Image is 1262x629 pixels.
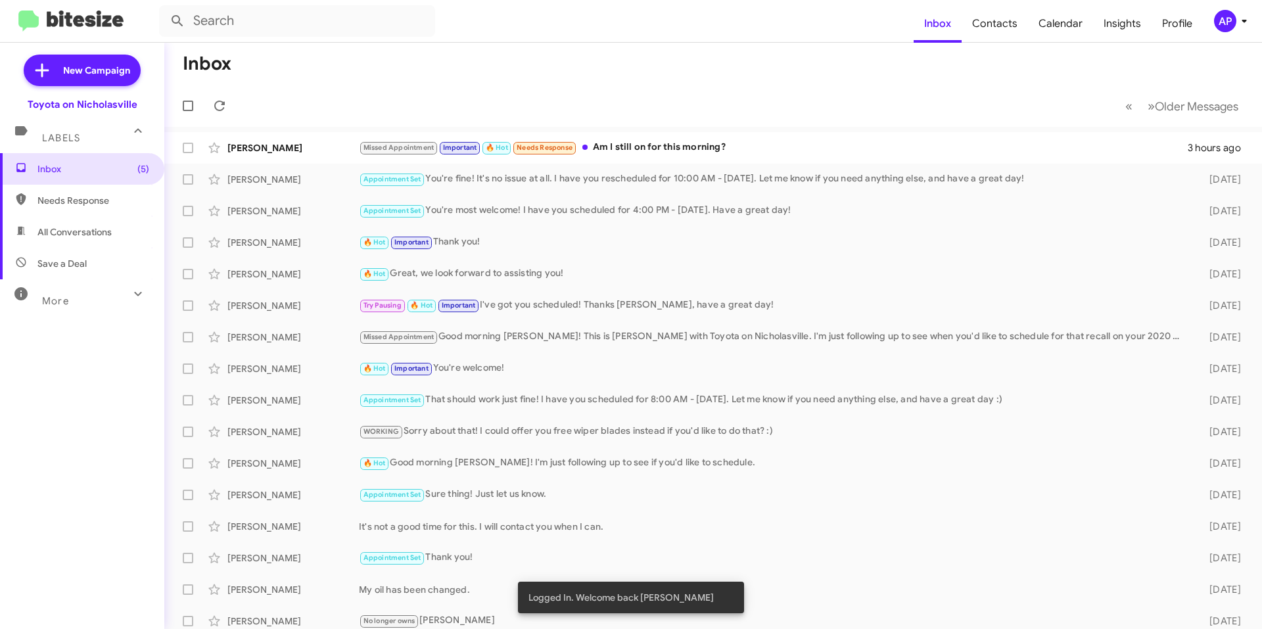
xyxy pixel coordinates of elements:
div: [DATE] [1188,236,1251,249]
span: New Campaign [63,64,130,77]
a: Calendar [1028,5,1093,43]
div: Am I still on for this morning? [359,140,1188,155]
span: « [1125,98,1133,114]
h1: Inbox [183,53,231,74]
div: [PERSON_NAME] [227,615,359,628]
div: [PERSON_NAME] [227,425,359,438]
span: WORKING [363,427,399,436]
span: 🔥 Hot [363,269,386,278]
div: [DATE] [1188,457,1251,470]
a: New Campaign [24,55,141,86]
span: 🔥 Hot [410,301,432,310]
span: Inbox [37,162,149,175]
span: 🔥 Hot [363,238,386,246]
div: [DATE] [1188,488,1251,501]
div: Sure thing! Just let us know. [359,487,1188,502]
span: Appointment Set [363,206,421,215]
div: [PERSON_NAME] [227,551,359,565]
div: [PERSON_NAME] [227,173,359,186]
span: Important [442,301,476,310]
button: Next [1140,93,1246,120]
div: That should work just fine! I have you scheduled for 8:00 AM - [DATE]. Let me know if you need an... [359,392,1188,408]
div: [PERSON_NAME] [227,457,359,470]
div: [PERSON_NAME] [227,204,359,218]
div: Thank you! [359,550,1188,565]
div: My oil has been changed. [359,583,1188,596]
div: You're most welcome! I have you scheduled for 4:00 PM - [DATE]. Have a great day! [359,203,1188,218]
div: [DATE] [1188,204,1251,218]
div: 3 hours ago [1188,141,1251,154]
span: Missed Appointment [363,333,434,341]
span: All Conversations [37,225,112,239]
div: Thank you! [359,235,1188,250]
span: Labels [42,132,80,144]
span: » [1148,98,1155,114]
span: Missed Appointment [363,143,434,152]
div: [DATE] [1188,583,1251,596]
span: Save a Deal [37,257,87,270]
div: You're fine! It's no issue at all. I have you rescheduled for 10:00 AM - [DATE]. Let me know if y... [359,172,1188,187]
span: Appointment Set [363,175,421,183]
div: [PERSON_NAME] [227,394,359,407]
div: Great, we look forward to assisting you! [359,266,1188,281]
div: [DATE] [1188,425,1251,438]
div: [PERSON_NAME] [227,520,359,533]
span: More [42,295,69,307]
div: [DATE] [1188,520,1251,533]
span: Appointment Set [363,396,421,404]
span: 🔥 Hot [363,364,386,373]
span: Older Messages [1155,99,1238,114]
div: [PERSON_NAME] [227,299,359,312]
div: Good morning [PERSON_NAME]! This is [PERSON_NAME] with Toyota on Nicholasville. I'm just followin... [359,329,1188,344]
span: Appointment Set [363,553,421,562]
button: Previous [1117,93,1140,120]
div: Good morning [PERSON_NAME]! I'm just following up to see if you'd like to schedule. [359,455,1188,471]
div: [PERSON_NAME] [227,488,359,501]
div: [PERSON_NAME] [227,331,359,344]
div: [DATE] [1188,615,1251,628]
div: [DATE] [1188,299,1251,312]
span: Needs Response [517,143,573,152]
div: [DATE] [1188,268,1251,281]
div: I've got you scheduled! Thanks [PERSON_NAME], have a great day! [359,298,1188,313]
div: You're welcome! [359,361,1188,376]
span: Important [394,238,429,246]
div: AP [1214,10,1236,32]
div: [PERSON_NAME] [227,583,359,596]
div: Toyota on Nicholasville [28,98,137,111]
input: Search [159,5,435,37]
div: It's not a good time for this. I will contact you when I can. [359,520,1188,533]
div: [PERSON_NAME] [359,613,1188,628]
a: Inbox [914,5,962,43]
div: [PERSON_NAME] [227,236,359,249]
span: 🔥 Hot [363,459,386,467]
span: 🔥 Hot [486,143,508,152]
div: Sorry about that! I could offer you free wiper blades instead if you'd like to do that? :) [359,424,1188,439]
div: [DATE] [1188,394,1251,407]
button: AP [1203,10,1248,32]
div: [PERSON_NAME] [227,268,359,281]
span: (5) [137,162,149,175]
span: Needs Response [37,194,149,207]
a: Contacts [962,5,1028,43]
span: Try Pausing [363,301,402,310]
span: No longer owns [363,617,415,625]
span: Appointment Set [363,490,421,499]
nav: Page navigation example [1118,93,1246,120]
div: [DATE] [1188,331,1251,344]
span: Important [443,143,477,152]
a: Profile [1152,5,1203,43]
div: [PERSON_NAME] [227,141,359,154]
span: Important [394,364,429,373]
div: [PERSON_NAME] [227,362,359,375]
div: [DATE] [1188,173,1251,186]
div: [DATE] [1188,362,1251,375]
div: [DATE] [1188,551,1251,565]
span: Logged In. Welcome back [PERSON_NAME] [528,591,714,604]
a: Insights [1093,5,1152,43]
